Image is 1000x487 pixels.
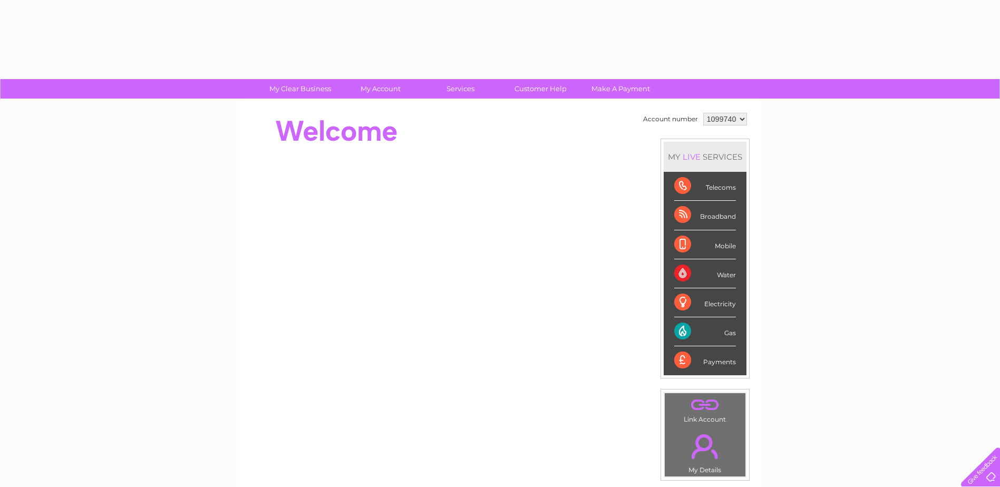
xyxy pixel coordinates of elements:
[667,428,743,465] a: .
[640,110,701,128] td: Account number
[667,396,743,414] a: .
[674,288,736,317] div: Electricity
[417,79,504,99] a: Services
[497,79,584,99] a: Customer Help
[674,172,736,201] div: Telecoms
[664,425,746,477] td: My Details
[577,79,664,99] a: Make A Payment
[664,393,746,426] td: Link Account
[257,79,344,99] a: My Clear Business
[674,201,736,230] div: Broadband
[337,79,424,99] a: My Account
[681,152,703,162] div: LIVE
[674,317,736,346] div: Gas
[674,259,736,288] div: Water
[674,230,736,259] div: Mobile
[664,142,746,172] div: MY SERVICES
[674,346,736,375] div: Payments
